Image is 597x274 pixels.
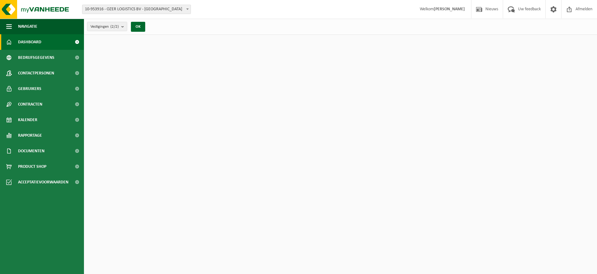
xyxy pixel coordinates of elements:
button: OK [131,22,145,32]
span: Bedrijfsgegevens [18,50,54,65]
strong: [PERSON_NAME] [434,7,465,12]
span: Contracten [18,97,42,112]
span: Product Shop [18,159,46,174]
span: 10-953916 - OZER LOGISTICS BV - ROTTERDAM [82,5,191,14]
span: Contactpersonen [18,65,54,81]
button: Vestigingen(2/2) [87,22,127,31]
span: Navigatie [18,19,37,34]
span: Rapportage [18,128,42,143]
span: Gebruikers [18,81,41,97]
count: (2/2) [110,25,119,29]
span: Vestigingen [90,22,119,31]
span: Documenten [18,143,44,159]
span: Dashboard [18,34,41,50]
span: Acceptatievoorwaarden [18,174,68,190]
span: Kalender [18,112,37,128]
